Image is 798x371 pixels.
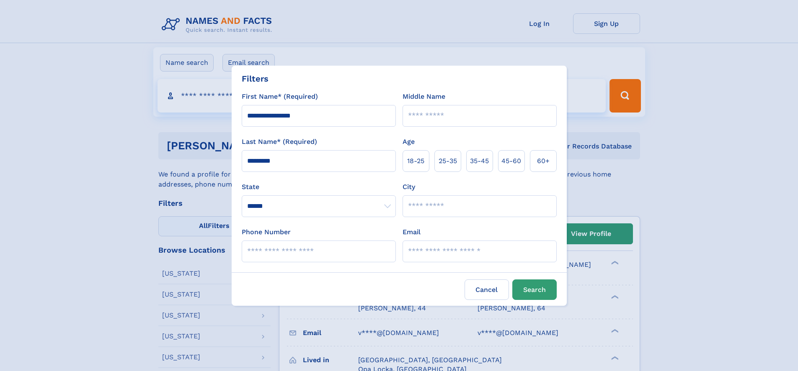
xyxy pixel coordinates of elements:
label: Last Name* (Required) [242,137,317,147]
label: State [242,182,396,192]
label: Cancel [465,279,509,300]
span: 45‑60 [501,156,521,166]
span: 35‑45 [470,156,489,166]
div: Filters [242,72,269,85]
label: Age [403,137,415,147]
button: Search [512,279,557,300]
label: Middle Name [403,92,445,102]
label: City [403,182,415,192]
span: 18‑25 [407,156,424,166]
span: 25‑35 [439,156,457,166]
label: First Name* (Required) [242,92,318,102]
label: Email [403,227,421,237]
label: Phone Number [242,227,291,237]
span: 60+ [537,156,550,166]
